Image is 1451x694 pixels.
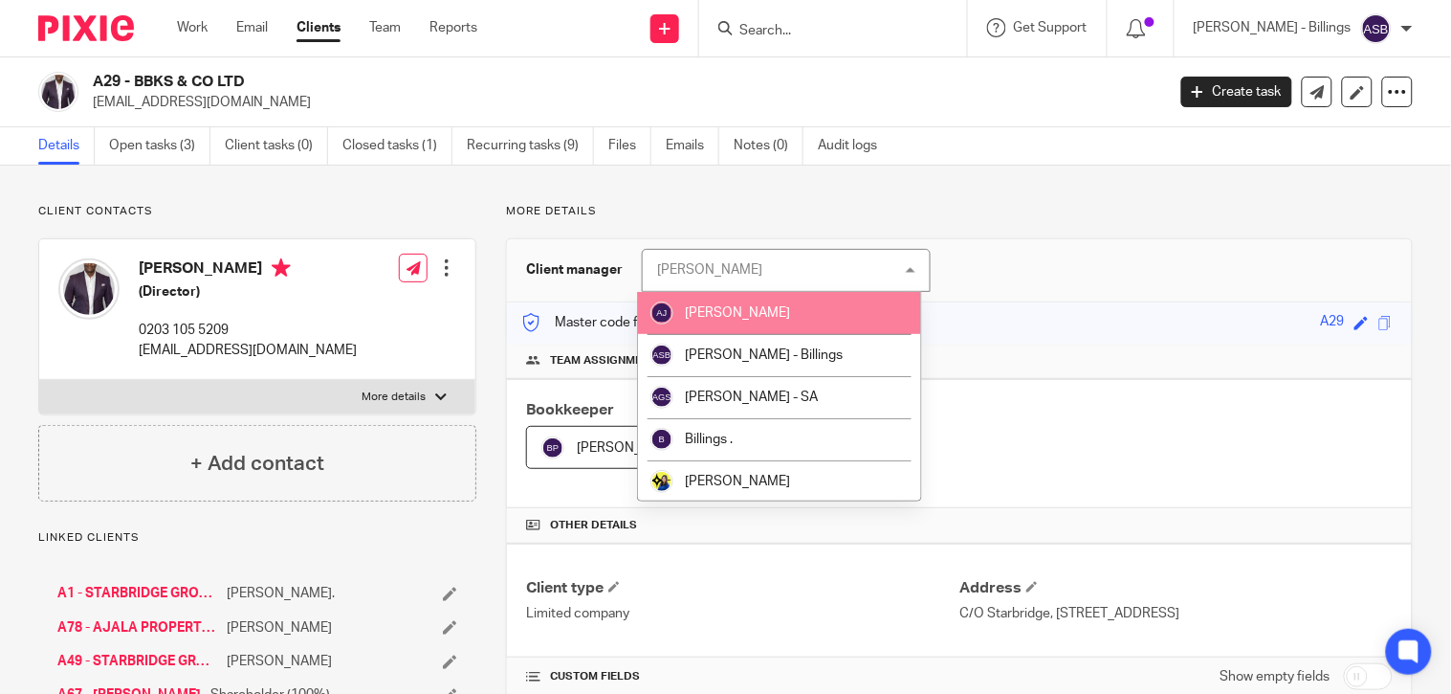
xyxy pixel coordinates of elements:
label: Show empty fields [1220,667,1330,686]
img: svg%3E [650,428,673,451]
h5: (Director) [139,282,357,302]
span: [PERSON_NAME] [686,306,791,320]
a: Work [177,18,208,37]
a: Notes (0) [734,127,803,165]
p: [EMAIL_ADDRESS][DOMAIN_NAME] [139,341,357,360]
a: A78 - AJALA PROPERTIES LTD [57,618,217,638]
img: svg%3E [650,344,673,367]
span: [PERSON_NAME] [227,652,332,671]
p: Client contacts [38,204,476,219]
a: Files [608,127,651,165]
span: [PERSON_NAME] - Billings [686,348,844,362]
a: Open tasks (3) [109,127,210,165]
p: Master code for secure communications and files [521,313,851,332]
img: svg%3E [541,437,564,459]
a: Recurring tasks (9) [467,127,594,165]
div: [PERSON_NAME] [657,263,762,277]
a: A49 - STARBRIDGE GROUP (HOLDINGS) LIMITED [57,652,217,671]
p: More details [362,390,426,405]
h4: Client type [526,578,959,598]
span: Get Support [1014,21,1088,34]
p: More details [506,204,1413,219]
span: Billings . [686,433,734,446]
h4: Address [959,578,1393,598]
h4: [PERSON_NAME] [139,258,357,282]
img: Bobo-Starbridge%201.jpg [650,470,673,493]
span: Other details [550,518,637,533]
span: Bookkeeper [526,402,614,417]
a: Create task [1181,77,1292,107]
span: [PERSON_NAME] [686,475,791,488]
span: [PERSON_NAME] [227,618,332,638]
img: 1stClassAccounts-YemiAjala--3.jpg [58,258,120,320]
p: [PERSON_NAME] - Billings [1194,18,1352,37]
a: Email [236,18,268,37]
i: Primary [272,258,291,278]
a: Reports [429,18,477,37]
span: [PERSON_NAME]. [227,584,335,603]
input: Search [737,23,910,40]
p: 0203 105 5209 [139,321,357,340]
span: [PERSON_NAME] [577,441,682,455]
img: Pixie [38,15,134,41]
p: C/O Starbridge, [STREET_ADDRESS] [959,604,1393,623]
img: svg%3E [1361,13,1392,44]
h4: CUSTOM FIELDS [526,669,959,684]
a: Closed tasks (1) [342,127,452,165]
h2: A29 - BBKS & CO LTD [93,72,940,92]
span: [PERSON_NAME] - SA [686,391,819,404]
a: Details [38,127,95,165]
a: Emails [666,127,719,165]
img: svg%3E [650,386,673,409]
a: Clients [297,18,341,37]
a: Client tasks (0) [225,127,328,165]
div: A29 [1321,312,1345,334]
img: svg%3E [650,302,673,325]
a: Team [369,18,401,37]
img: 1stClassAccounts-YemiAjala--3.jpg [38,72,78,112]
p: Linked clients [38,530,476,546]
a: Audit logs [818,127,891,165]
h4: + Add contact [190,449,324,479]
p: [EMAIL_ADDRESS][DOMAIN_NAME] [93,93,1153,112]
a: A1 - STARBRIDGE GROUP LIMITED [57,584,217,603]
p: Limited company [526,604,959,623]
span: Team assignments [550,353,664,369]
h3: Client manager [526,260,623,280]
